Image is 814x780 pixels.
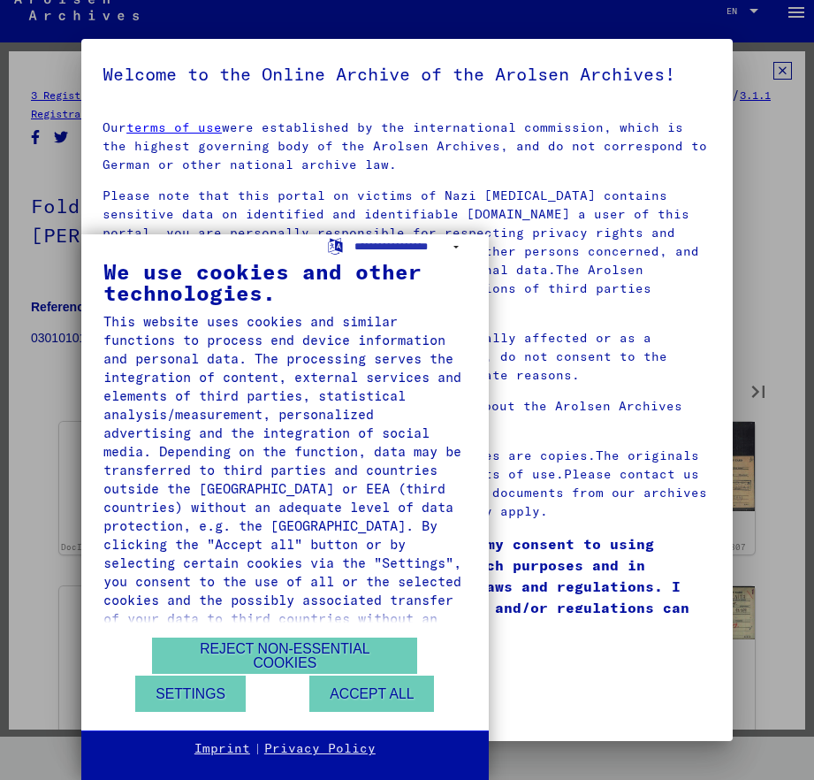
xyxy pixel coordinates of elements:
[194,740,250,758] a: Imprint
[309,676,434,712] button: Accept all
[264,740,376,758] a: Privacy Policy
[103,261,467,303] div: We use cookies and other technologies.
[152,638,417,674] button: Reject non-essential cookies
[103,312,467,646] div: This website uses cookies and similar functions to process end device information and personal da...
[135,676,246,712] button: Settings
